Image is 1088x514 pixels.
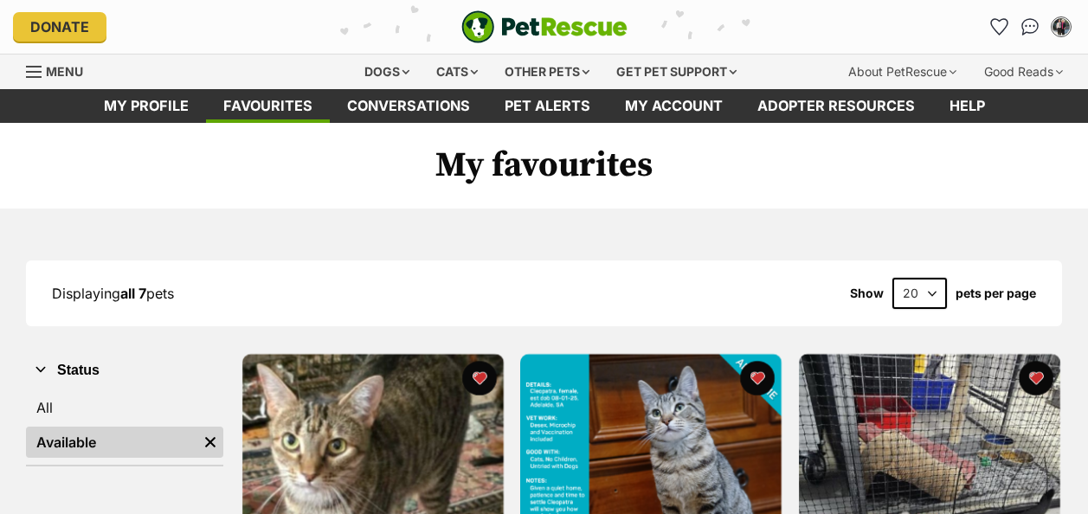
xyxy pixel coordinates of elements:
a: conversations [330,89,487,123]
button: favourite [462,361,497,395]
a: Donate [13,12,106,42]
ul: Account quick links [985,13,1075,41]
img: Vicki Campbell profile pic [1053,18,1070,35]
div: Cats [424,55,490,89]
a: Favourites [985,13,1013,41]
div: Dogs [352,55,422,89]
a: My profile [87,89,206,123]
label: pets per page [956,286,1036,300]
a: Available [26,427,197,458]
a: Adopter resources [740,89,932,123]
span: Show [850,286,884,300]
button: favourite [1019,361,1053,395]
a: My account [608,89,740,123]
div: About PetRescue [836,55,969,89]
a: Pet alerts [487,89,608,123]
div: Other pets [492,55,602,89]
div: Get pet support [604,55,749,89]
img: chat-41dd97257d64d25036548639549fe6c8038ab92f7586957e7f3b1b290dea8141.svg [1021,18,1040,35]
span: Displaying pets [52,285,174,302]
a: Help [932,89,1002,123]
a: PetRescue [461,10,628,43]
strong: all 7 [120,285,146,302]
button: My account [1047,13,1075,41]
a: Menu [26,55,95,86]
img: logo-e224e6f780fb5917bec1dbf3a21bbac754714ae5b6737aabdf751b685950b380.svg [461,10,628,43]
span: Menu [46,64,83,79]
div: Good Reads [972,55,1075,89]
a: Remove filter [197,427,223,458]
button: Status [26,359,223,382]
button: favourite [741,361,776,395]
div: Status [26,389,223,465]
a: Conversations [1016,13,1044,41]
a: All [26,392,223,423]
a: Favourites [206,89,330,123]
